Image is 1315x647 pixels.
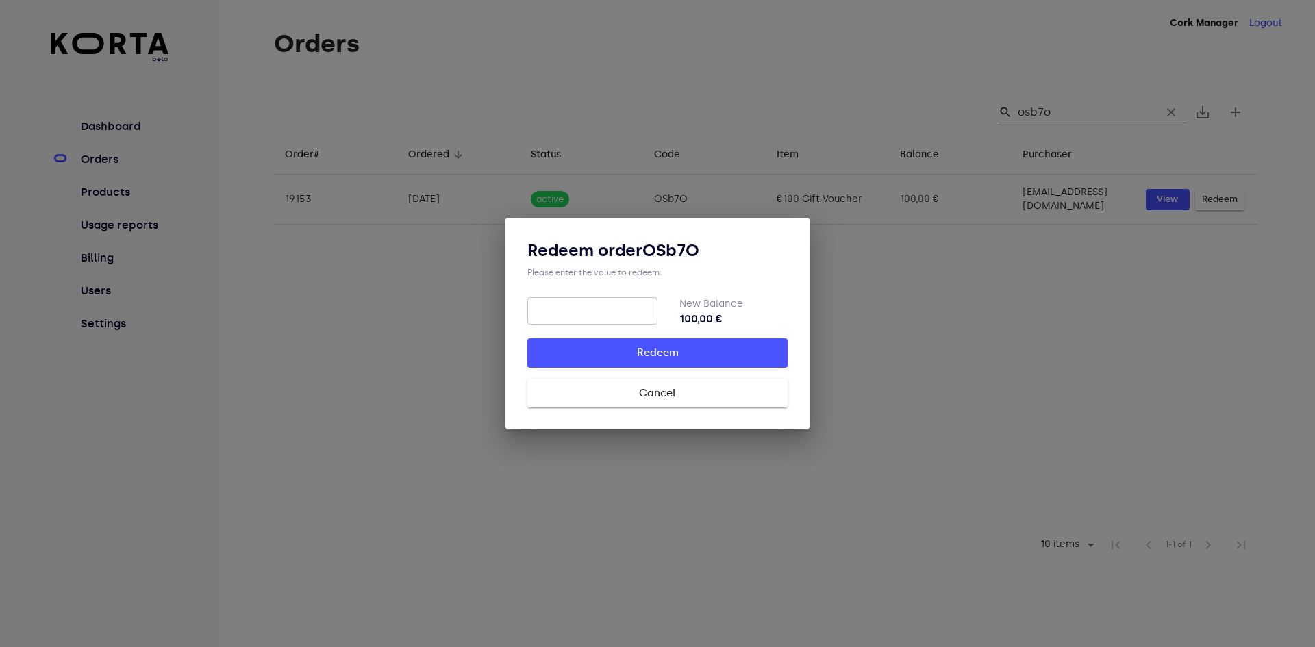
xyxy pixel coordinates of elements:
span: Redeem [549,344,766,361]
h3: Redeem order OSb7O [527,240,788,262]
strong: 100,00 € [679,311,788,327]
button: Redeem [527,338,788,367]
button: Cancel [527,379,788,407]
div: Please enter the value to redeem: [527,267,788,278]
span: Cancel [549,384,766,402]
label: New Balance [679,298,743,309]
